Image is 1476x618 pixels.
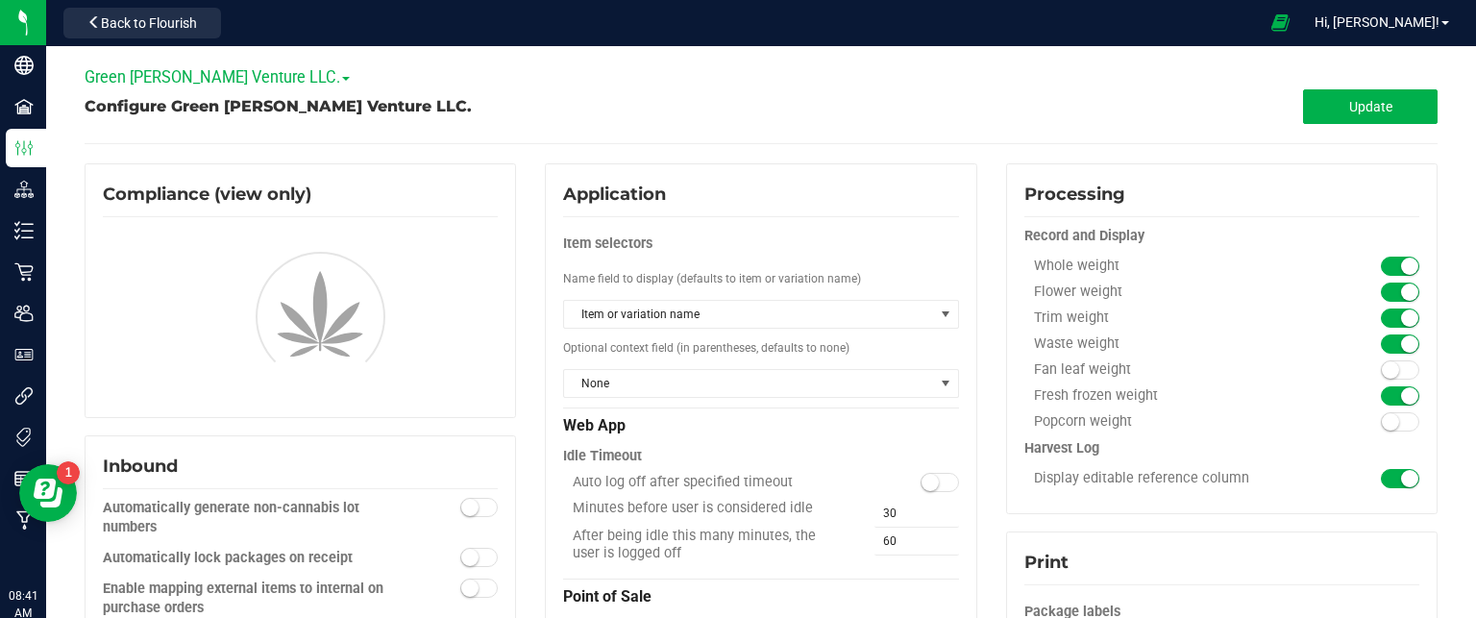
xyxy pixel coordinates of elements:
input: 60 [874,528,959,555]
div: Display editable reference column [1024,470,1320,487]
iframe: Resource center [19,464,77,522]
div: After being idle this many minutes, the user is logged off [563,528,859,562]
div: Popcorn weight [1024,413,1320,431]
inline-svg: Manufacturing [14,510,34,530]
span: Green [PERSON_NAME] Venture LLC. [85,68,350,87]
div: Processing [1024,182,1419,208]
div: Automatically lock packages on receipt [103,549,399,568]
span: Back to Flourish [101,15,197,31]
span: None [564,370,933,397]
div: Point of Sale [563,579,958,610]
input: 30 [874,500,959,527]
button: Update [1303,89,1438,124]
div: Enable mapping external items to internal on purchase orders [103,580,399,618]
iframe: Resource center unread badge [57,461,80,484]
configuration-section-card: Compliance (view only) [85,289,516,303]
div: Record and Display [1024,227,1419,246]
span: Update [1349,99,1392,114]
div: Application [563,182,958,208]
inline-svg: Company [14,56,34,75]
div: Trim weight [1024,309,1320,327]
div: Optional context field (in parentheses, defaults to none) [563,331,958,365]
configuration-section-card: Processing [1006,442,1438,456]
span: Hi, [PERSON_NAME]! [1315,14,1439,30]
div: Flower weight [1024,284,1320,301]
inline-svg: Inventory [14,221,34,240]
span: Configure Green [PERSON_NAME] Venture LLC. [85,97,472,115]
button: Back to Flourish [63,8,221,38]
inline-svg: Tags [14,428,34,447]
inline-svg: Facilities [14,97,34,116]
div: Fan leaf weight [1024,361,1320,379]
span: Item or variation name [564,301,933,328]
inline-svg: Integrations [14,386,34,406]
div: Waste weight [1024,335,1320,353]
inline-svg: Retail [14,262,34,282]
div: Compliance (view only) [103,182,498,208]
div: Fresh frozen weight [1024,387,1320,405]
div: Inbound [103,454,498,480]
div: Name field to display (defaults to item or variation name) [563,261,958,296]
inline-svg: Distribution [14,180,34,199]
div: Auto log off after specified timeout [563,474,859,491]
inline-svg: User Roles [14,345,34,364]
div: Idle Timeout [563,439,958,474]
configuration-section-card: Application [545,591,976,605]
div: Print [1024,550,1419,576]
span: Open Ecommerce Menu [1259,4,1302,41]
configuration-section-card: Print [1006,584,1438,598]
inline-svg: Reports [14,469,34,488]
div: Item selectors [563,227,958,261]
inline-svg: Configuration [14,138,34,158]
div: Web App [563,408,958,439]
div: Harvest Log [1024,439,1419,458]
inline-svg: Users [14,304,34,323]
div: Minutes before user is considered idle [563,500,859,517]
div: Automatically generate non-cannabis lot numbers [103,499,399,537]
div: Whole weight [1024,258,1320,275]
